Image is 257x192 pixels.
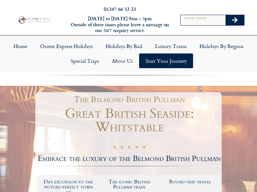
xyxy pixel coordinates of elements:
a: About Us [105,53,139,68]
a: Home [7,39,34,53]
a: Luxury Trains [149,39,193,53]
a: Holidays by Rail [99,39,149,53]
h2: Embrace the luxury of the Belmond British Pullman [37,155,222,163]
h6: [DATE] to [DATE] 9am – 5pm Outside of these times please leave a message on our 24/7 enquiry serv... [70,16,170,34]
i: ★ [142,145,146,151]
a: Orient Express Holidays [34,39,99,53]
a: Special Trips [64,53,105,68]
a: 01347 66 53 33 [104,5,136,12]
a: Start your Journey [139,53,193,68]
i: ★ [112,145,117,151]
img: Planet Rail Train Holidays Logo [17,16,51,24]
button: Search [226,15,244,25]
nav: Menu [3,39,254,68]
h2: The iconic British Pullman train [102,179,157,189]
h1: Great British Seaside: Whitstable [37,107,222,134]
h1: The Belmond British Pullman [40,95,218,104]
h2: Round-trip travel [163,179,217,184]
i: ★ [120,145,124,151]
i: ★ [135,145,139,151]
div: 5/5 [112,144,146,151]
i: ★ [127,145,131,151]
a: Holidays by Region [193,39,250,53]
